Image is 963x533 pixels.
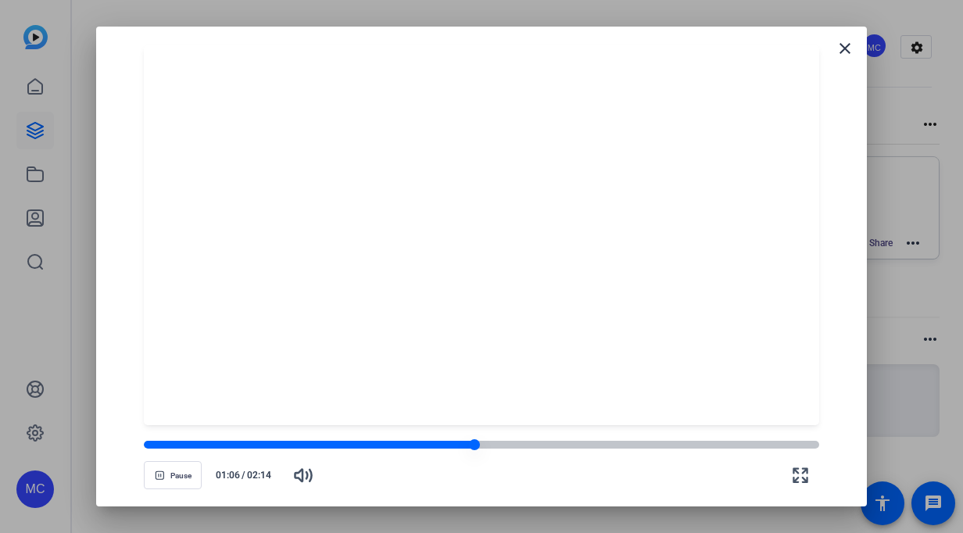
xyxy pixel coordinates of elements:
[208,468,278,482] div: /
[144,461,202,489] button: Pause
[208,468,240,482] span: 01:06
[170,471,192,481] span: Pause
[782,456,819,494] button: Fullscreen
[285,456,322,494] button: Mute
[247,468,279,482] span: 02:14
[836,39,854,58] mat-icon: close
